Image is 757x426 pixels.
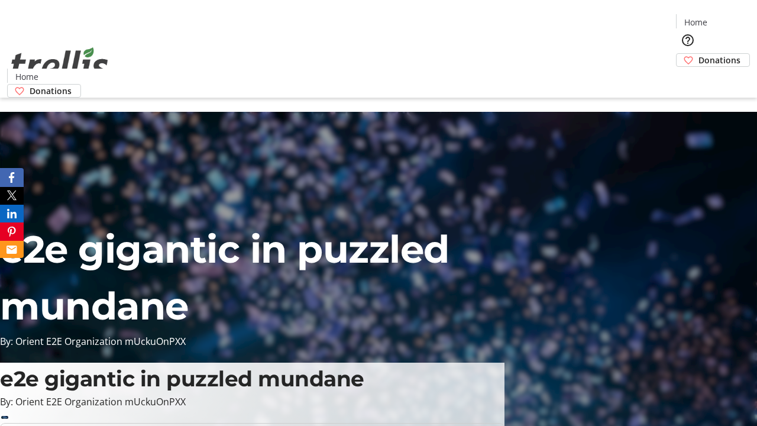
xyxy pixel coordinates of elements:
a: Donations [7,84,81,98]
span: Home [684,16,707,28]
a: Donations [676,53,750,67]
button: Cart [676,67,700,91]
span: Donations [698,54,740,66]
button: Help [676,28,700,52]
span: Home [15,70,38,83]
a: Home [8,70,46,83]
img: Orient E2E Organization mUckuOnPXX's Logo [7,34,112,93]
span: Donations [30,85,72,97]
a: Home [677,16,714,28]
